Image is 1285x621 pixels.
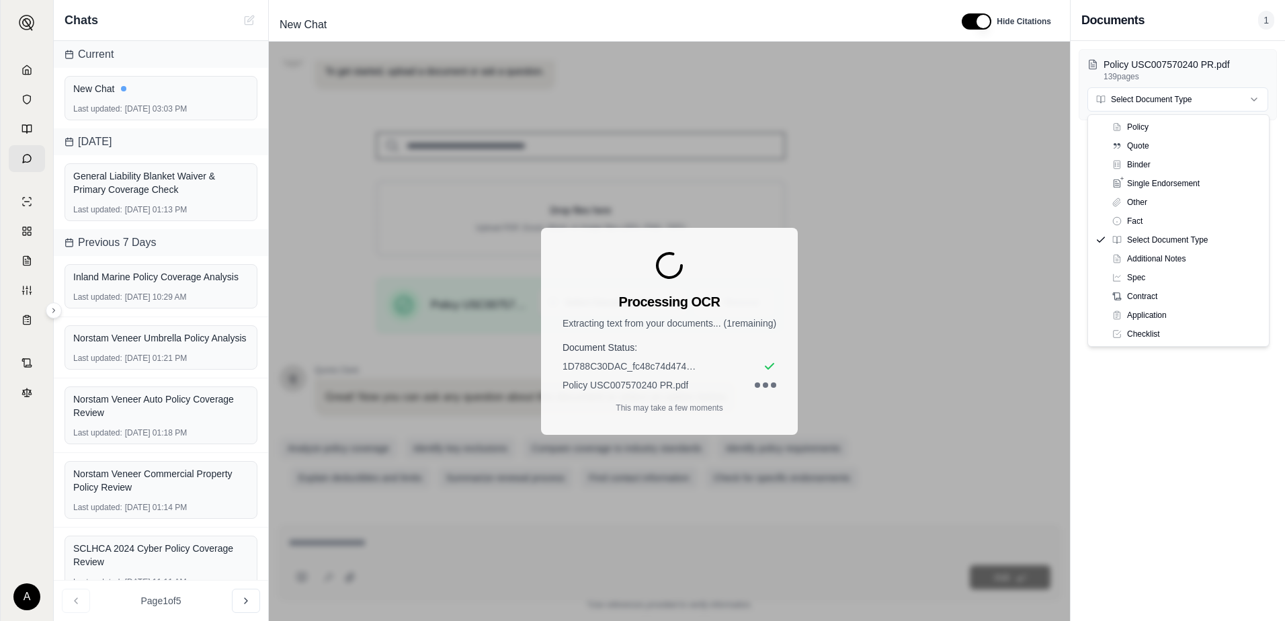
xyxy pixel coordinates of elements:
span: Other [1127,197,1147,208]
span: Application [1127,310,1167,321]
span: Checklist [1127,329,1160,339]
span: Select Document Type [1127,235,1208,245]
span: Single Endorsement [1127,178,1200,189]
span: Spec [1127,272,1145,283]
span: Binder [1127,159,1151,170]
span: Quote [1127,140,1149,151]
span: Contract [1127,291,1157,302]
span: Fact [1127,216,1143,226]
span: Policy [1127,122,1149,132]
span: Additional Notes [1127,253,1186,264]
